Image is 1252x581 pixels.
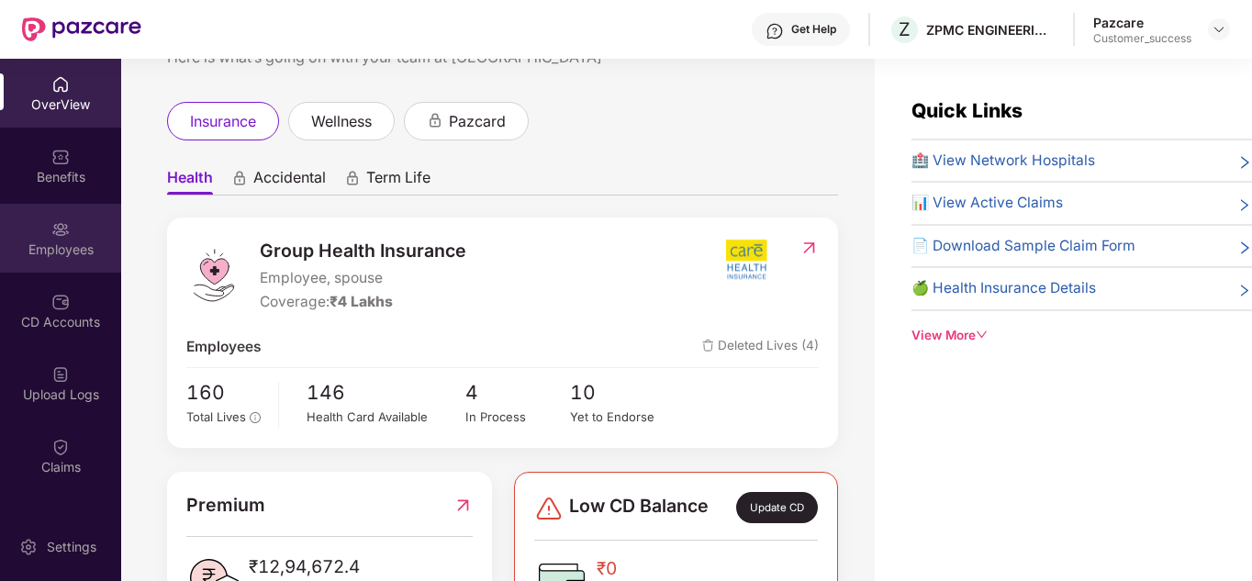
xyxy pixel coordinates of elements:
div: Settings [41,538,102,556]
img: RedirectIcon [453,491,473,520]
div: Update CD [736,492,818,523]
img: svg+xml;base64,PHN2ZyBpZD0iU2V0dGluZy0yMHgyMCIgeG1sbnM9Imh0dHA6Ly93d3cudzMub3JnLzIwMDAvc3ZnIiB3aW... [19,538,38,556]
span: wellness [311,110,372,133]
img: svg+xml;base64,PHN2ZyBpZD0iQmVuZWZpdHMiIHhtbG5zPSJodHRwOi8vd3d3LnczLm9yZy8yMDAwL3N2ZyIgd2lkdGg9Ij... [51,148,70,166]
img: svg+xml;base64,PHN2ZyBpZD0iQ0RfQWNjb3VudHMiIGRhdGEtbmFtZT0iQ0QgQWNjb3VudHMiIHhtbG5zPSJodHRwOi8vd3... [51,293,70,311]
span: 📊 View Active Claims [911,192,1063,214]
span: Low CD Balance [569,492,709,523]
div: Health Card Available [307,408,464,427]
div: animation [231,170,248,186]
div: Yet to Endorse [570,408,676,427]
div: Pazcare [1093,14,1191,31]
span: right [1237,153,1252,172]
img: logo [186,248,241,303]
span: right [1237,196,1252,214]
div: In Process [465,408,571,427]
img: RedirectIcon [799,239,819,257]
span: right [1237,239,1252,257]
div: animation [344,170,361,186]
img: svg+xml;base64,PHN2ZyBpZD0iSGVscC0zMngzMiIgeG1sbnM9Imh0dHA6Ly93d3cudzMub3JnLzIwMDAvc3ZnIiB3aWR0aD... [766,22,784,40]
img: svg+xml;base64,PHN2ZyBpZD0iVXBsb2FkX0xvZ3MiIGRhdGEtbmFtZT0iVXBsb2FkIExvZ3MiIHhtbG5zPSJodHRwOi8vd3... [51,365,70,384]
img: New Pazcare Logo [22,17,141,41]
img: svg+xml;base64,PHN2ZyBpZD0iRHJvcGRvd24tMzJ4MzIiIHhtbG5zPSJodHRwOi8vd3d3LnczLm9yZy8yMDAwL3N2ZyIgd2... [1212,22,1226,37]
span: 🍏 Health Insurance Details [911,277,1096,299]
span: 146 [307,377,464,408]
span: 🏥 View Network Hospitals [911,150,1095,172]
span: ₹12,94,672.4 [249,553,363,581]
img: svg+xml;base64,PHN2ZyBpZD0iRGFuZ2VyLTMyeDMyIiB4bWxucz0iaHR0cDovL3d3dy53My5vcmcvMjAwMC9zdmciIHdpZH... [534,494,564,523]
span: down [976,329,989,341]
img: svg+xml;base64,PHN2ZyBpZD0iRW5kb3JzZW1lbnRzIiB4bWxucz0iaHR0cDovL3d3dy53My5vcmcvMjAwMC9zdmciIHdpZH... [51,510,70,529]
span: right [1237,281,1252,299]
span: ₹4 Lakhs [330,293,393,310]
div: animation [427,112,443,128]
div: Get Help [791,22,836,37]
img: deleteIcon [702,340,714,352]
span: Z [899,18,911,40]
span: insurance [190,110,256,133]
span: Employees [186,336,262,358]
span: 160 [186,377,265,408]
div: ZPMC ENGINEERING INDIA PRIVATE LIMITED [926,21,1055,39]
img: svg+xml;base64,PHN2ZyBpZD0iRW1wbG95ZWVzIiB4bWxucz0iaHR0cDovL3d3dy53My5vcmcvMjAwMC9zdmciIHdpZHRoPS... [51,220,70,239]
span: Deleted Lives (4) [702,336,819,358]
span: Employee, spouse [260,267,466,289]
div: Coverage: [260,291,466,313]
span: 10 [570,377,676,408]
div: View More [911,326,1252,345]
span: 📄 Download Sample Claim Form [911,235,1135,257]
img: svg+xml;base64,PHN2ZyBpZD0iSG9tZSIgeG1sbnM9Imh0dHA6Ly93d3cudzMub3JnLzIwMDAvc3ZnIiB3aWR0aD0iMjAiIG... [51,75,70,94]
div: Customer_success [1093,31,1191,46]
img: svg+xml;base64,PHN2ZyBpZD0iQ2xhaW0iIHhtbG5zPSJodHRwOi8vd3d3LnczLm9yZy8yMDAwL3N2ZyIgd2lkdGg9IjIwIi... [51,438,70,456]
span: Term Life [366,168,430,195]
span: Accidental [253,168,326,195]
span: info-circle [250,412,261,423]
span: Total Lives [186,409,246,424]
span: 4 [465,377,571,408]
span: Quick Links [911,99,1023,122]
span: Premium [186,491,265,520]
span: Group Health Insurance [260,237,466,265]
span: pazcard [449,110,506,133]
img: insurerIcon [712,237,781,283]
span: Health [167,168,213,195]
